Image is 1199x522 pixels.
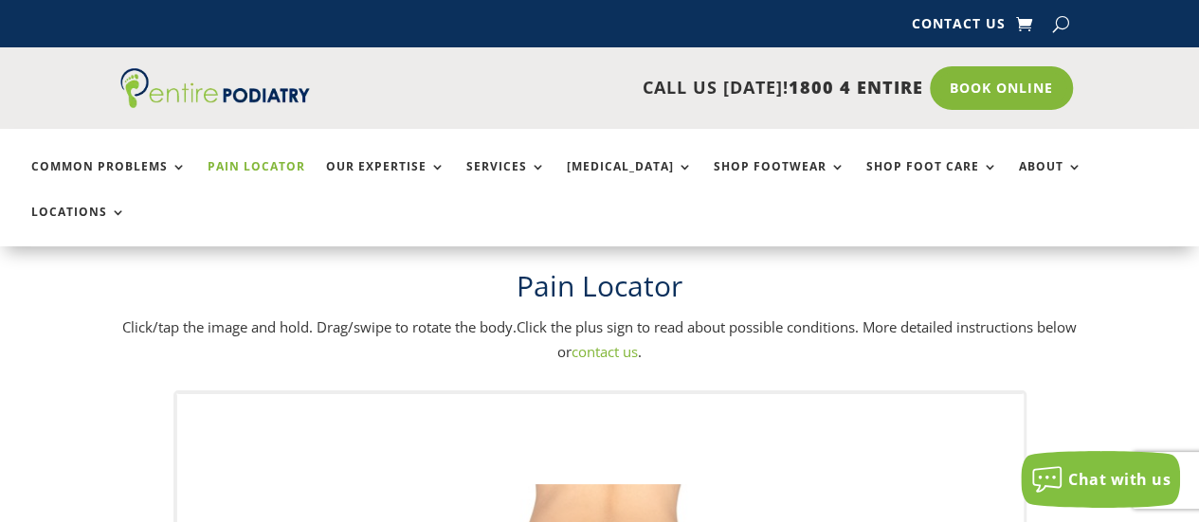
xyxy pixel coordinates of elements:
a: Locations [31,206,126,246]
img: logo (1) [120,68,310,108]
a: About [1019,160,1082,201]
a: Contact Us [911,17,1005,38]
a: Our Expertise [326,160,445,201]
a: Entire Podiatry [120,93,310,112]
span: Click/tap the image and hold. Drag/swipe to rotate the body. [122,317,517,336]
span: 1800 4 ENTIRE [789,76,923,99]
a: Shop Foot Care [866,160,998,201]
a: contact us [572,342,638,361]
span: Chat with us [1068,469,1171,490]
span: Click the plus sign to read about possible conditions. More detailed instructions below or . [517,317,1077,361]
h1: Pain Locator [120,266,1080,315]
p: CALL US [DATE]! [336,76,923,100]
a: Pain Locator [208,160,305,201]
a: [MEDICAL_DATA] [567,160,693,201]
a: Common Problems [31,160,187,201]
a: Shop Footwear [714,160,845,201]
a: Services [466,160,546,201]
a: Book Online [930,66,1073,110]
button: Chat with us [1021,451,1180,508]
